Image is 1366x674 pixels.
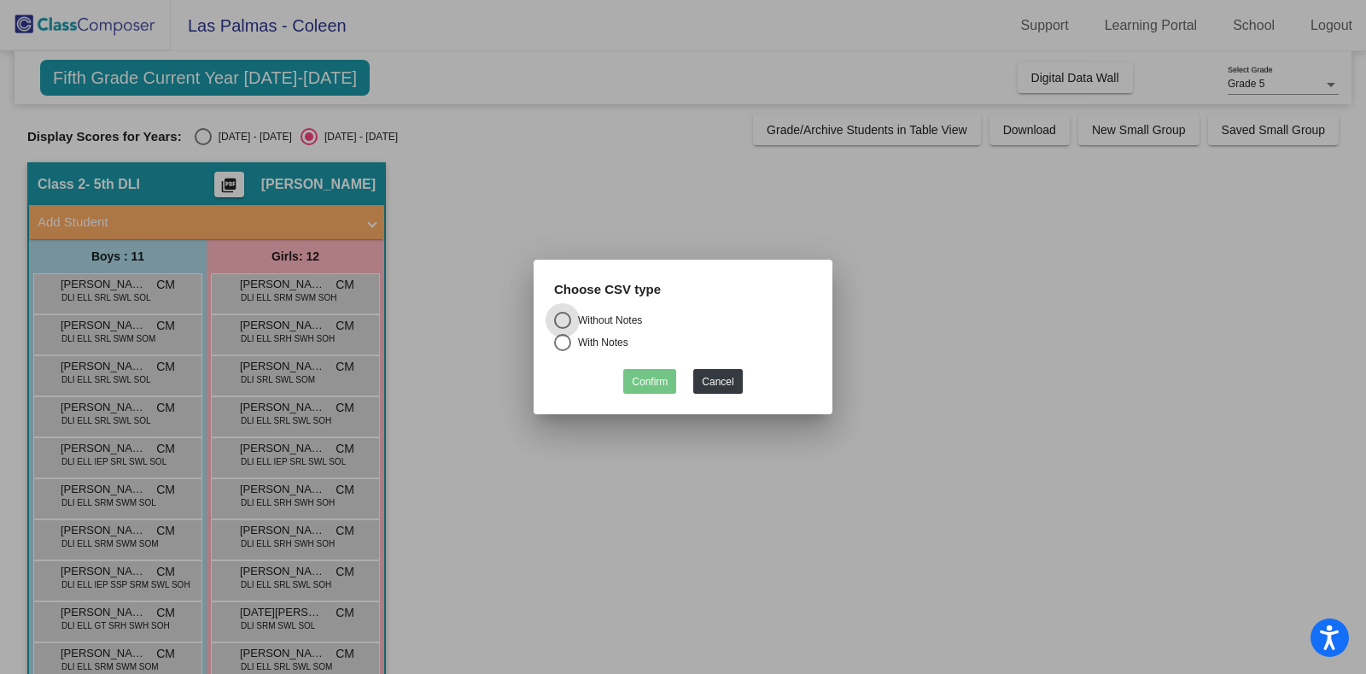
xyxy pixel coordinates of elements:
button: Cancel [693,369,742,394]
div: With Notes [571,335,628,350]
button: Confirm [623,369,676,394]
mat-radio-group: Select an option [554,312,812,356]
div: Without Notes [571,313,642,328]
label: Choose CSV type [554,280,661,300]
